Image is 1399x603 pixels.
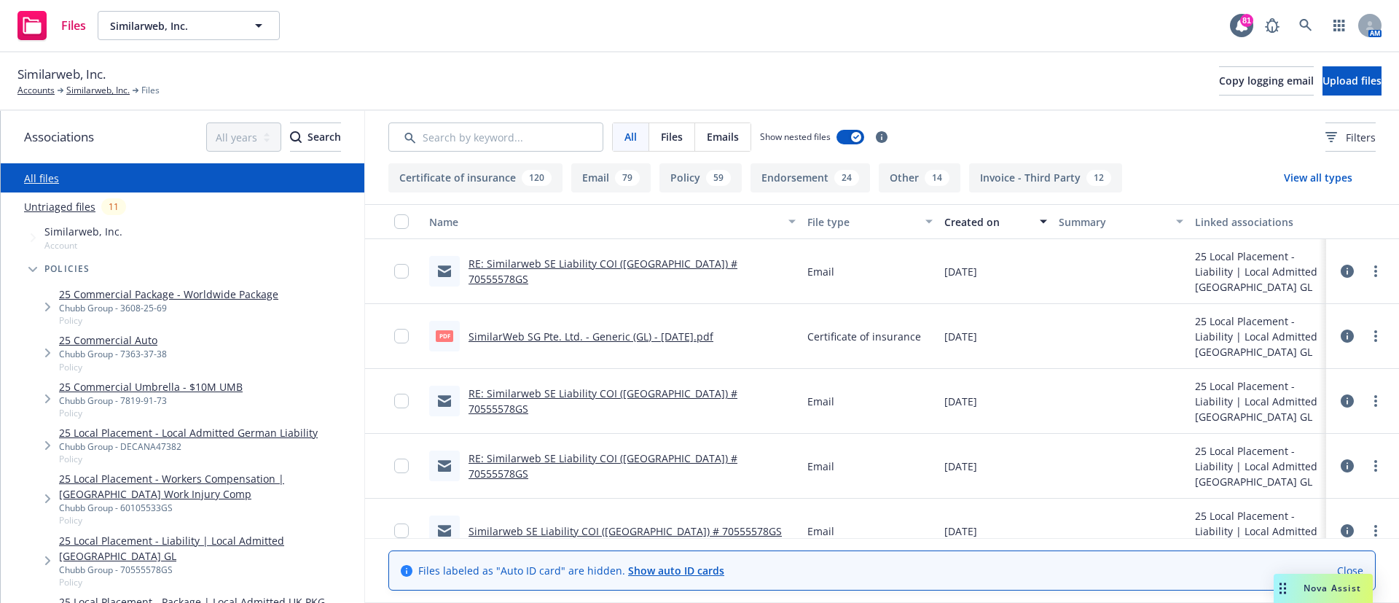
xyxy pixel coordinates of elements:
[944,524,977,539] span: [DATE]
[59,314,278,327] span: Policy
[1367,522,1384,540] a: more
[394,459,409,473] input: Toggle Row Selected
[1367,392,1384,410] a: more
[1258,11,1287,40] a: Report a Bug
[1195,378,1320,424] div: 25 Local Placement - Liability | Local Admitted [GEOGRAPHIC_DATA] GL
[469,386,737,416] a: RE: Similarweb SE Liability COI ([GEOGRAPHIC_DATA]) # 70555578GS
[706,170,731,186] div: 59
[1189,204,1326,239] button: Linked associations
[807,459,834,474] span: Email
[394,524,409,538] input: Toggle Row Selected
[24,199,95,214] a: Untriaged files
[1325,130,1376,145] span: Filters
[879,163,960,192] button: Other
[98,11,280,40] button: Similarweb, Inc.
[436,330,453,341] span: pdf
[59,502,358,514] div: Chubb Group - 60105533GS
[1195,508,1320,554] div: 25 Local Placement - Liability | Local Admitted [GEOGRAPHIC_DATA] GL
[571,163,651,192] button: Email
[1195,314,1320,359] div: 25 Local Placement - Liability | Local Admitted [GEOGRAPHIC_DATA] GL
[44,224,122,239] span: Similarweb, Inc.
[628,564,724,577] a: Show auto ID cards
[59,533,358,564] a: 25 Local Placement - Liability | Local Admitted [GEOGRAPHIC_DATA] GL
[388,163,563,192] button: Certificate of insurance
[1367,457,1384,475] a: more
[834,170,859,186] div: 24
[429,214,780,230] div: Name
[615,170,640,186] div: 79
[17,84,55,97] a: Accounts
[522,170,552,186] div: 120
[469,257,737,286] a: RE: Similarweb SE Liability COI ([GEOGRAPHIC_DATA]) # 70555578GS
[1195,214,1320,230] div: Linked associations
[760,131,831,143] span: Show nested files
[1367,262,1384,280] a: more
[925,170,949,186] div: 14
[1367,327,1384,345] a: more
[44,265,90,273] span: Policies
[423,204,802,239] button: Name
[59,471,358,502] a: 25 Local Placement - Workers Compensation | [GEOGRAPHIC_DATA] Work Injury Comp
[394,214,409,229] input: Select all
[1346,130,1376,145] span: Filters
[290,131,302,143] svg: Search
[659,163,742,192] button: Policy
[394,264,409,279] input: Toggle Row Selected
[61,20,86,31] span: Files
[101,198,126,215] div: 11
[110,18,236,34] span: Similarweb, Inc.
[1195,249,1320,295] div: 25 Local Placement - Liability | Local Admitted [GEOGRAPHIC_DATA] GL
[1291,11,1320,40] a: Search
[1053,204,1190,239] button: Summary
[66,84,130,97] a: Similarweb, Inc.
[44,239,122,252] span: Account
[59,379,243,394] a: 25 Commercial Umbrella - $10M UMB
[59,394,243,407] div: Chubb Group - 7819-91-73
[469,524,782,538] a: Similarweb SE Liability COI ([GEOGRAPHIC_DATA]) # 70555578GS
[1059,214,1168,230] div: Summary
[807,524,834,539] span: Email
[1240,14,1253,27] div: 81
[394,329,409,343] input: Toggle Row Selected
[59,576,358,588] span: Policy
[1219,74,1314,87] span: Copy logging email
[59,407,243,419] span: Policy
[59,514,358,526] span: Policy
[969,163,1122,192] button: Invoice - Third Party
[1274,574,1292,603] div: Drag to move
[1304,582,1361,594] span: Nova Assist
[944,459,977,474] span: [DATE]
[1086,170,1111,186] div: 12
[944,394,977,409] span: [DATE]
[59,287,278,302] a: 25 Commercial Package - Worldwide Package
[661,129,683,144] span: Files
[1195,443,1320,489] div: 25 Local Placement - Liability | Local Admitted [GEOGRAPHIC_DATA] GL
[394,394,409,408] input: Toggle Row Selected
[802,204,938,239] button: File type
[59,564,358,576] div: Chubb Group - 70555578GS
[944,214,1030,230] div: Created on
[1337,563,1363,578] a: Close
[59,453,318,465] span: Policy
[59,332,167,348] a: 25 Commercial Auto
[59,361,167,373] span: Policy
[1219,66,1314,96] button: Copy logging email
[938,204,1052,239] button: Created on
[59,440,318,453] div: Chubb Group - DECANA47382
[469,451,737,481] a: RE: Similarweb SE Liability COI ([GEOGRAPHIC_DATA]) # 70555578GS
[624,129,637,144] span: All
[807,264,834,279] span: Email
[59,348,167,360] div: Chubb Group - 7363-37-38
[418,563,724,578] span: Files labeled as "Auto ID card" are hidden.
[17,65,106,84] span: Similarweb, Inc.
[59,302,278,314] div: Chubb Group - 3608-25-69
[59,425,318,440] a: 25 Local Placement - Local Admitted German Liability
[290,122,341,152] button: SearchSearch
[707,129,739,144] span: Emails
[1322,74,1382,87] span: Upload files
[469,330,713,343] a: SimilarWeb SG Pte. Ltd. - Generic (GL) - [DATE].pdf
[751,163,870,192] button: Endorsement
[388,122,603,152] input: Search by keyword...
[290,123,341,151] div: Search
[1325,122,1376,152] button: Filters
